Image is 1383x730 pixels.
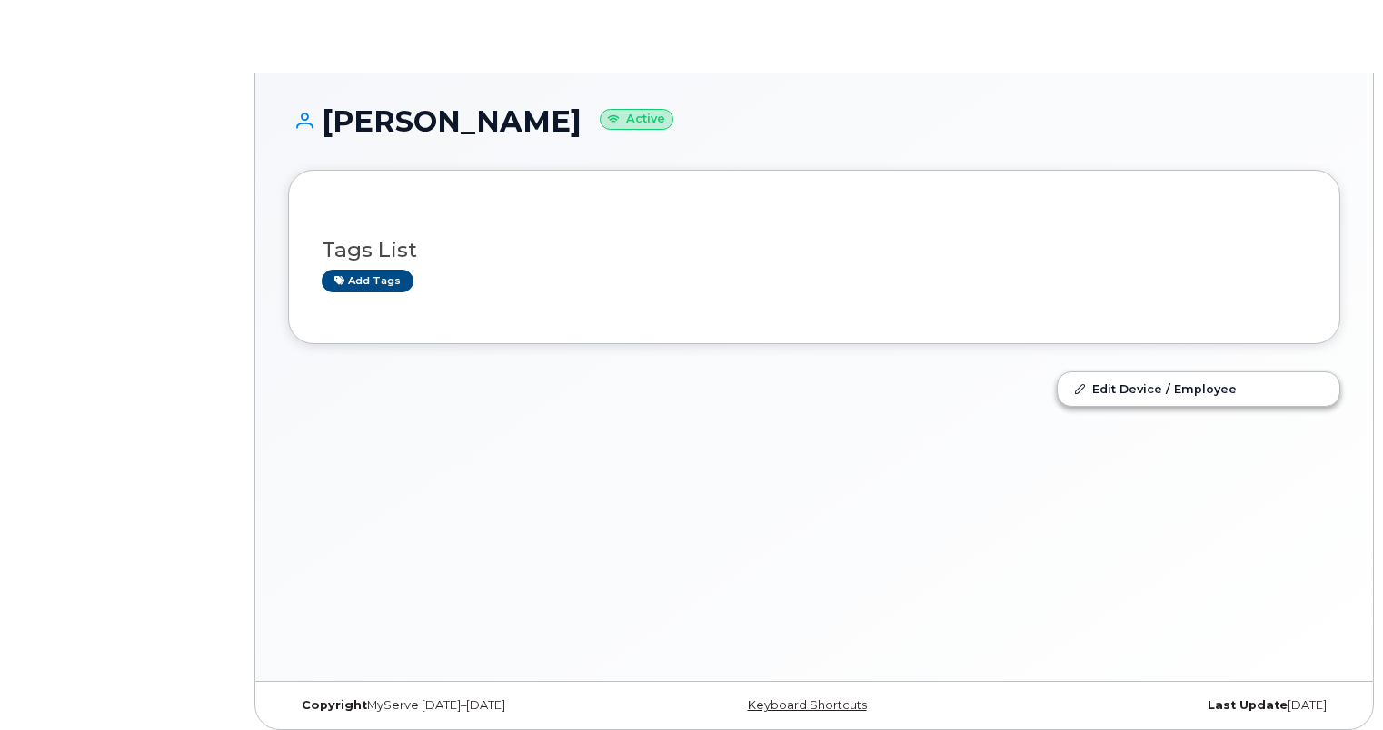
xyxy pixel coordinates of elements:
[990,698,1340,713] div: [DATE]
[288,698,639,713] div: MyServe [DATE]–[DATE]
[748,698,867,712] a: Keyboard Shortcuts
[1208,698,1288,712] strong: Last Update
[302,698,367,712] strong: Copyright
[1058,372,1339,405] a: Edit Device / Employee
[322,270,413,292] a: Add tags
[322,239,1307,261] h3: Tags List
[288,105,1340,137] h1: [PERSON_NAME]
[600,109,673,130] small: Active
